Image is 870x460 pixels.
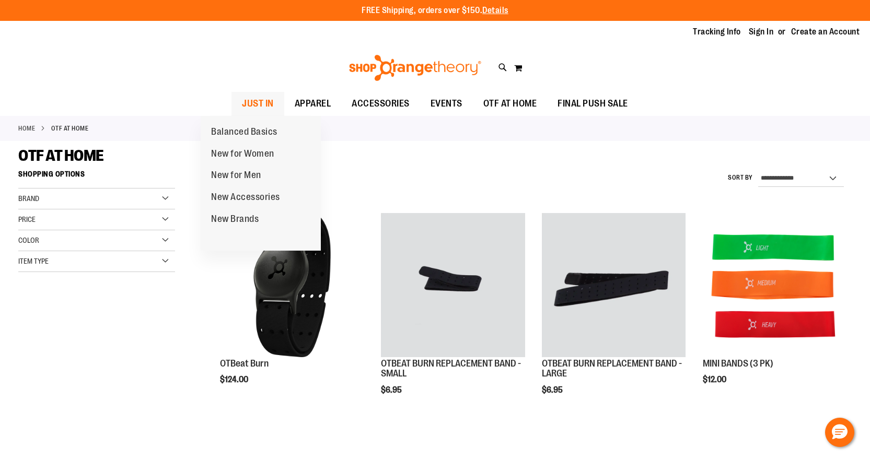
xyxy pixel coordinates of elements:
[825,418,854,447] button: Hello, have a question? Let’s chat.
[295,92,331,115] span: APPAREL
[211,126,277,139] span: Balanced Basics
[362,5,508,17] p: FREE Shipping, orders over $150.
[220,213,364,358] a: Main view of OTBeat Burn 6.0-C
[18,257,49,265] span: Item Type
[51,124,89,133] strong: OTF AT HOME
[201,208,269,230] a: New Brands
[431,92,462,115] span: EVENTS
[482,6,508,15] a: Details
[693,26,741,38] a: Tracking Info
[703,213,846,357] img: MINI BANDS (3 PK)
[211,214,259,227] span: New Brands
[698,208,852,411] div: product
[242,92,274,115] span: JUST IN
[542,385,564,395] span: $6.95
[201,164,272,186] a: New for Men
[201,143,285,165] a: New for Women
[220,213,364,357] img: Main view of OTBeat Burn 6.0-C
[376,208,530,421] div: product
[703,358,773,369] a: MINI BANDS (3 PK)
[220,358,269,369] a: OTBeat Burn
[201,121,288,143] a: Balanced Basics
[215,208,369,411] div: product
[220,375,250,384] span: $124.00
[231,92,284,116] a: JUST IN
[381,213,525,357] img: OTBEAT BURN REPLACEMENT BAND - SMALL
[18,236,39,244] span: Color
[558,92,628,115] span: FINAL PUSH SALE
[749,26,774,38] a: Sign In
[547,92,639,116] a: FINAL PUSH SALE
[18,194,39,203] span: Brand
[542,358,682,379] a: OTBEAT BURN REPLACEMENT BAND - LARGE
[728,173,753,182] label: Sort By
[18,215,36,223] span: Price
[537,208,691,421] div: product
[381,385,403,395] span: $6.95
[542,213,686,358] a: OTBEAT BURN REPLACEMENT BAND - LARGE
[18,147,104,164] span: OTF AT HOME
[211,170,261,183] span: New for Men
[352,92,410,115] span: ACCESSORIES
[703,213,846,358] a: MINI BANDS (3 PK)
[201,186,291,208] a: New Accessories
[420,92,473,116] a: EVENTS
[347,55,483,81] img: Shop Orangetheory
[483,92,537,115] span: OTF AT HOME
[341,92,420,116] a: ACCESSORIES
[381,213,525,358] a: OTBEAT BURN REPLACEMENT BAND - SMALL
[703,375,728,384] span: $12.00
[201,116,321,251] ul: JUST IN
[473,92,548,115] a: OTF AT HOME
[284,92,342,116] a: APPAREL
[791,26,860,38] a: Create an Account
[211,192,280,205] span: New Accessories
[211,148,274,161] span: New for Women
[18,124,35,133] a: Home
[542,213,686,357] img: OTBEAT BURN REPLACEMENT BAND - LARGE
[381,358,521,379] a: OTBEAT BURN REPLACEMENT BAND - SMALL
[18,165,175,188] strong: Shopping Options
